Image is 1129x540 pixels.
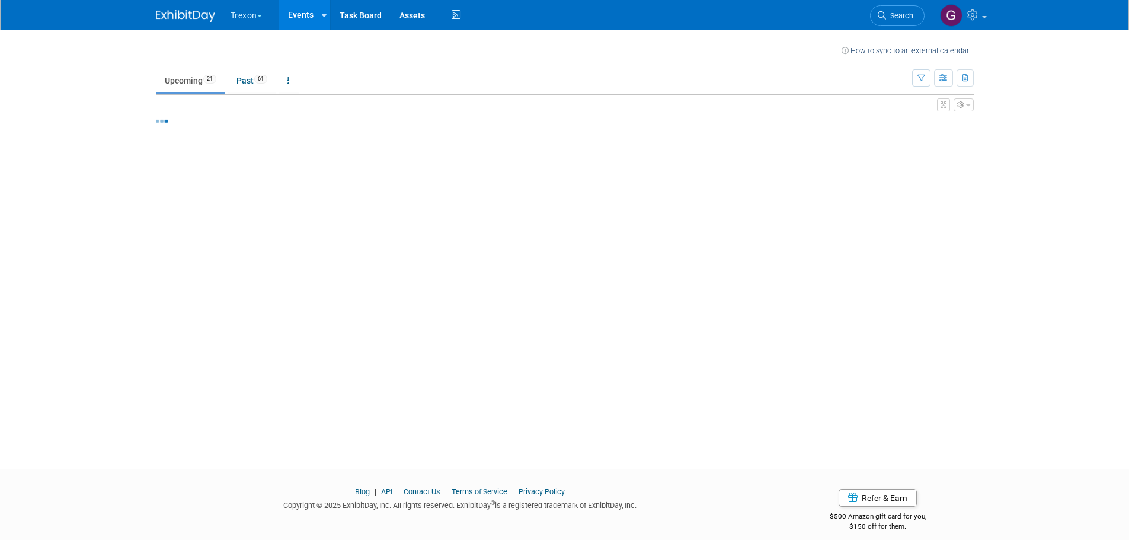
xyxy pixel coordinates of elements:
div: $150 off for them. [782,522,974,532]
a: Search [870,5,925,26]
span: | [394,487,402,496]
span: | [372,487,379,496]
div: Copyright © 2025 ExhibitDay, Inc. All rights reserved. ExhibitDay is a registered trademark of Ex... [156,497,765,511]
img: loading... [156,120,168,123]
span: | [509,487,517,496]
a: Terms of Service [452,487,507,496]
a: Upcoming21 [156,69,225,92]
a: API [381,487,392,496]
span: | [442,487,450,496]
a: Contact Us [404,487,440,496]
a: Past61 [228,69,276,92]
span: 61 [254,75,267,84]
a: Refer & Earn [839,489,917,507]
a: Privacy Policy [519,487,565,496]
div: $500 Amazon gift card for you, [782,504,974,531]
a: How to sync to an external calendar... [842,46,974,55]
img: Gary Cassidy [940,4,962,27]
span: 21 [203,75,216,84]
img: ExhibitDay [156,10,215,22]
span: Search [886,11,913,20]
sup: ® [491,500,495,506]
a: Blog [355,487,370,496]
